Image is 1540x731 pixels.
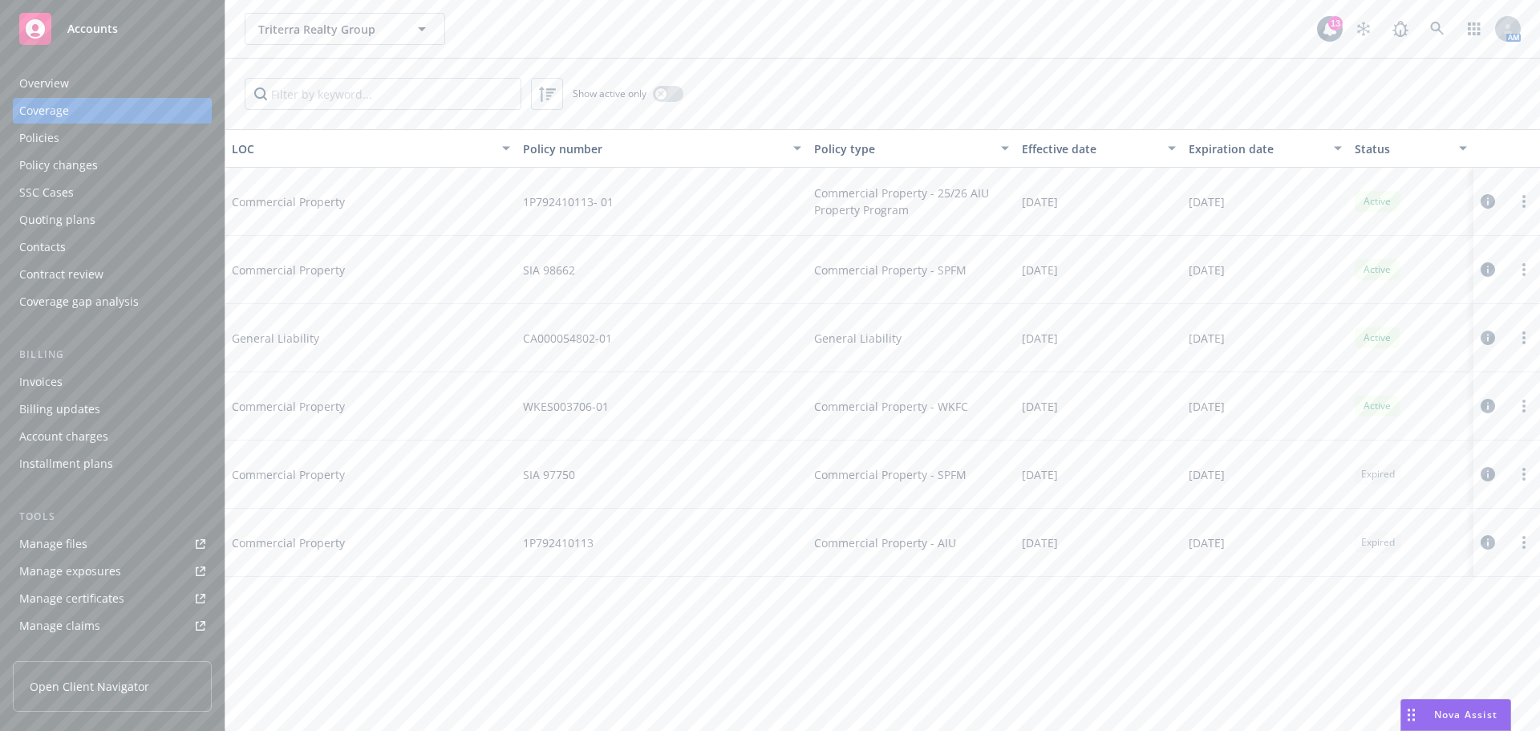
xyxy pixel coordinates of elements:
div: Effective date [1022,140,1157,157]
a: more [1514,260,1534,279]
span: Active [1361,399,1393,413]
span: SIA 98662 [523,262,575,278]
a: Invoices [13,369,212,395]
button: Policy type [808,129,1015,168]
span: Active [1361,331,1393,345]
span: [DATE] [1189,330,1225,347]
span: Commercial Property - AIU [814,534,956,551]
div: Policy changes [19,152,98,178]
span: Active [1361,262,1393,277]
div: Quoting plans [19,207,95,233]
span: Commercial Property [232,193,472,210]
span: Nova Assist [1434,708,1497,721]
div: Invoices [19,369,63,395]
div: Coverage [19,98,69,124]
a: SSC Cases [13,180,212,205]
a: Quoting plans [13,207,212,233]
span: Commercial Property [232,534,472,551]
span: Accounts [67,22,118,35]
a: Contract review [13,262,212,287]
span: [DATE] [1022,330,1058,347]
span: [DATE] [1022,466,1058,483]
span: Commercial Property [232,398,472,415]
a: Manage claims [13,613,212,639]
a: Account charges [13,424,212,449]
a: Manage files [13,531,212,557]
span: [DATE] [1189,193,1225,210]
div: Billing [13,347,212,363]
a: Contacts [13,234,212,260]
span: [DATE] [1022,534,1058,551]
button: Expiration date [1182,129,1348,168]
span: General Liability [814,330,902,347]
div: Contacts [19,234,66,260]
div: LOC [232,140,492,157]
div: 13 [1328,16,1343,30]
button: Policy number [517,129,808,168]
a: Manage certificates [13,586,212,611]
a: Stop snowing [1347,13,1380,45]
button: LOC [225,129,517,168]
div: Contract review [19,262,103,287]
span: [DATE] [1189,466,1225,483]
a: Policies [13,125,212,151]
div: SSC Cases [19,180,74,205]
span: [DATE] [1022,193,1058,210]
span: General Liability [232,330,472,347]
div: Manage files [19,531,87,557]
span: Open Client Navigator [30,678,149,695]
a: Search [1421,13,1453,45]
div: Manage claims [19,613,100,639]
a: more [1514,328,1534,347]
span: Show active only [573,87,646,100]
a: Installment plans [13,451,212,477]
div: Coverage gap analysis [19,289,139,315]
div: Policy type [814,140,991,157]
div: Account charges [19,424,108,449]
span: [DATE] [1189,262,1225,278]
div: Policy number [523,140,784,157]
a: more [1514,396,1534,416]
div: Tools [13,509,212,525]
span: Expired [1361,467,1395,481]
span: [DATE] [1022,398,1058,415]
span: Commercial Property - WKFC [814,398,968,415]
span: CA000054802-01 [523,330,612,347]
span: Active [1361,194,1393,209]
div: Policies [19,125,59,151]
span: [DATE] [1022,262,1058,278]
span: SIA 97750 [523,466,575,483]
a: Overview [13,71,212,96]
a: Policy changes [13,152,212,178]
div: Status [1355,140,1449,157]
span: Commercial Property - SPFM [814,262,967,278]
span: 1P792410113- 01 [523,193,614,210]
span: Commercial Property - SPFM [814,466,967,483]
a: more [1514,533,1534,552]
span: Commercial Property [232,466,472,483]
div: Overview [19,71,69,96]
button: Triterra Realty Group [245,13,445,45]
span: Triterra Realty Group [258,21,397,38]
input: Filter by keyword... [245,78,521,110]
a: more [1514,192,1534,211]
span: Commercial Property [232,262,472,278]
button: Status [1348,129,1473,168]
a: Coverage gap analysis [13,289,212,315]
button: Nova Assist [1400,699,1511,731]
span: 1P792410113 [523,534,594,551]
span: [DATE] [1189,534,1225,551]
div: Billing updates [19,396,100,422]
span: [DATE] [1189,398,1225,415]
a: more [1514,465,1534,484]
div: Installment plans [19,451,113,477]
div: Manage BORs [19,640,95,666]
button: Effective date [1015,129,1181,168]
a: Manage exposures [13,558,212,584]
span: WKES003706-01 [523,398,609,415]
div: Drag to move [1401,700,1421,730]
span: Commercial Property - 25/26 AIU Property Program [814,185,1009,218]
a: Accounts [13,6,212,51]
div: Manage certificates [19,586,124,611]
a: Billing updates [13,396,212,422]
